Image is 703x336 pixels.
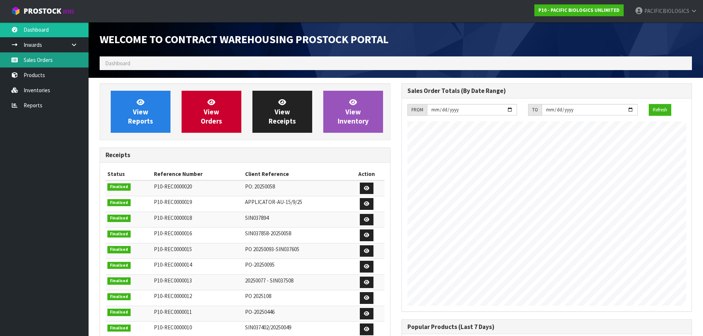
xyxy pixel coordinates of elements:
span: View Reports [128,98,153,125]
span: Dashboard [105,60,130,67]
div: TO [528,104,542,116]
small: WMS [63,8,74,15]
span: P10-REC0000013 [154,277,192,284]
th: Status [106,168,152,180]
a: ViewReceipts [252,91,312,133]
div: FROM [407,104,427,116]
span: P10-REC0000010 [154,324,192,331]
span: APPLICATOR-AU-15/9/25 [245,198,302,205]
span: PO: 20250058 [245,183,275,190]
img: cube-alt.png [11,6,20,15]
a: ViewOrders [182,91,241,133]
h3: Popular Products (Last 7 Days) [407,323,686,330]
span: Finalised [107,246,131,253]
span: Finalised [107,262,131,269]
span: PO-20250095 [245,261,275,268]
span: Finalised [107,325,131,332]
span: P10-REC0000011 [154,308,192,315]
span: P10-REC0000016 [154,230,192,237]
span: PO-20250446 [245,308,275,315]
span: Finalised [107,277,131,285]
span: View Inventory [338,98,369,125]
span: PO 20250093-SIN037605 [245,246,299,253]
span: SIN037894 [245,214,269,221]
a: ViewInventory [323,91,383,133]
span: View Orders [201,98,222,125]
span: P10-REC0000015 [154,246,192,253]
span: 20250077 - SIN037508 [245,277,293,284]
span: Welcome to Contract Warehousing ProStock Portal [100,32,389,46]
span: Finalised [107,309,131,316]
h3: Sales Order Totals (By Date Range) [407,87,686,94]
h3: Receipts [106,152,385,159]
span: PO 2025108 [245,292,271,299]
span: P10-REC0000019 [154,198,192,205]
span: P10-REC0000018 [154,214,192,221]
span: Finalised [107,293,131,301]
span: Finalised [107,215,131,222]
strong: P10 - PACIFIC BIOLOGICS UNLIMITED [538,7,620,13]
span: Finalised [107,199,131,207]
span: PACIFICBIOLOGICS [644,7,689,14]
th: Client Reference [243,168,349,180]
span: Finalised [107,183,131,191]
span: ProStock [24,6,61,16]
th: Action [349,168,385,180]
a: ViewReports [111,91,170,133]
span: View Receipts [269,98,296,125]
span: SIN037858-20250058 [245,230,291,237]
span: P10-REC0000014 [154,261,192,268]
span: P10-REC0000012 [154,292,192,299]
span: SIN037402/20250049 [245,324,291,331]
th: Reference Number [152,168,243,180]
span: Finalised [107,231,131,238]
button: Refresh [649,104,671,116]
span: P10-REC0000020 [154,183,192,190]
